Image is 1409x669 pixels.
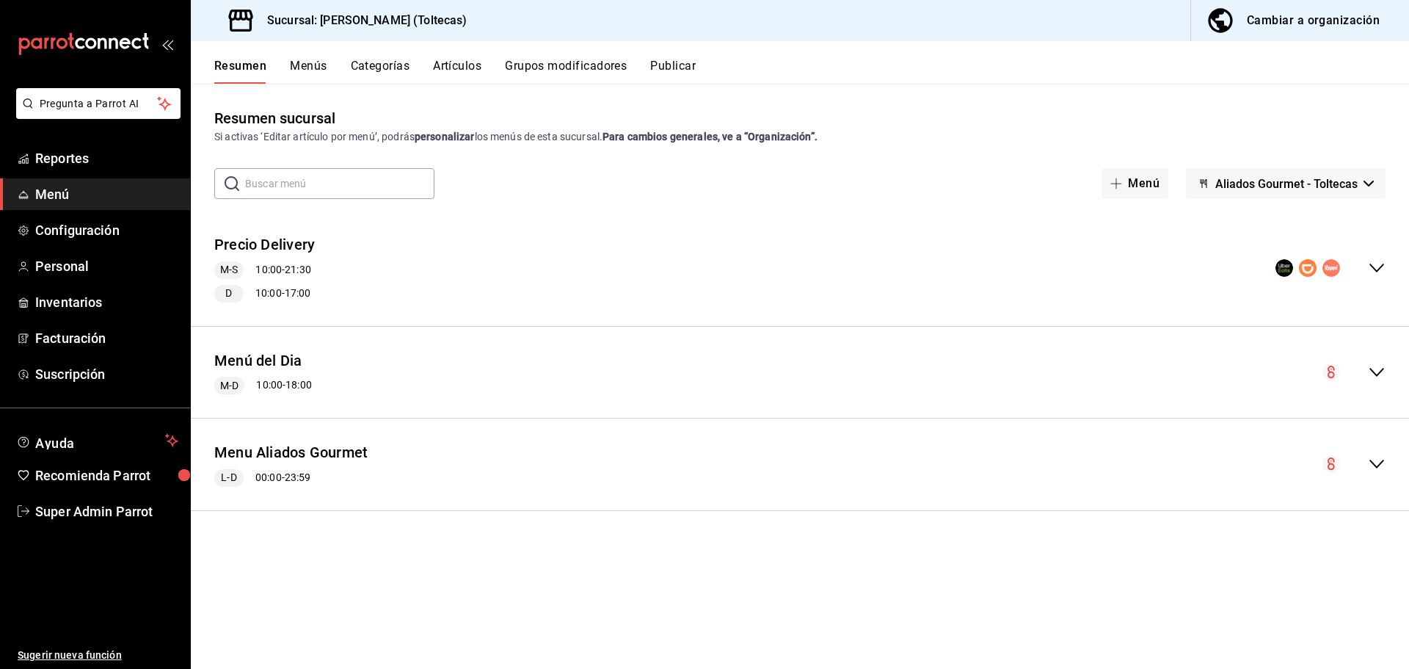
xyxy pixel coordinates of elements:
div: Si activas ‘Editar artículo por menú’, podrás los menús de esta sucursal. [214,129,1386,145]
div: 10:00 - 18:00 [214,377,312,394]
span: Pregunta a Parrot AI [40,96,158,112]
strong: personalizar [415,131,475,142]
span: Reportes [35,148,178,168]
button: open_drawer_menu [161,38,173,50]
div: collapse-menu-row [191,430,1409,499]
span: Super Admin Parrot [35,502,178,521]
button: Menú del Dia [214,350,302,372]
div: navigation tabs [214,59,1409,84]
span: M-D [214,378,244,394]
button: Publicar [650,59,696,84]
div: 10:00 - 17:00 [214,285,315,303]
span: Sugerir nueva función [18,648,178,663]
a: Pregunta a Parrot AI [10,106,181,122]
div: Cambiar a organización [1247,10,1380,31]
div: Resumen sucursal [214,107,335,129]
span: Configuración [35,220,178,240]
button: Categorías [351,59,410,84]
button: Aliados Gourmet - Toltecas [1186,168,1386,199]
span: M-S [214,262,244,278]
button: Artículos [433,59,481,84]
span: Facturación [35,328,178,348]
button: Grupos modificadores [505,59,627,84]
h3: Sucursal: [PERSON_NAME] (Toltecas) [255,12,467,29]
input: Buscar menú [245,169,434,198]
span: Aliados Gourmet - Toltecas [1215,177,1358,191]
span: Inventarios [35,292,178,312]
strong: Para cambios generales, ve a “Organización”. [602,131,818,142]
span: D [219,286,238,301]
span: Ayuda [35,432,159,449]
div: 10:00 - 21:30 [214,261,315,279]
button: Menú [1102,168,1168,199]
button: Menu Aliados Gourmet [214,442,368,463]
button: Precio Delivery [214,234,315,256]
div: collapse-menu-row [191,223,1409,314]
button: Pregunta a Parrot AI [16,88,181,119]
span: Recomienda Parrot [35,466,178,485]
button: Resumen [214,59,266,84]
span: Personal [35,256,178,276]
span: Suscripción [35,364,178,384]
button: Menús [290,59,327,84]
div: 00:00 - 23:59 [214,469,368,487]
span: Menú [35,184,178,204]
span: L-D [215,470,242,485]
div: collapse-menu-row [191,339,1409,407]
